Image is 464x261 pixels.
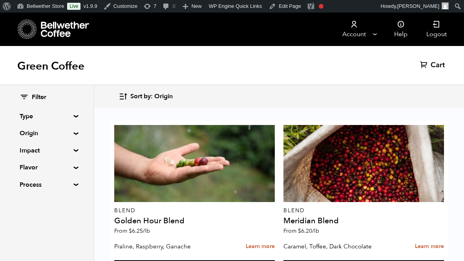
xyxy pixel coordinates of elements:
span: Cart [431,61,445,70]
a: Learn more [415,238,444,255]
span: From [114,227,150,235]
summary: Origin [20,129,74,138]
span: $ [129,227,132,235]
h4: Meridian Blend [283,217,444,225]
summary: Flavor [20,163,74,172]
bdi: 6.25 [129,227,150,235]
span: $ [298,227,301,235]
h1: Green Coffee [17,59,84,73]
bdi: 6.20 [298,227,319,235]
a: Cart [420,61,447,70]
p: Blend [283,208,444,213]
a: Live [67,3,80,10]
a: Help [385,13,417,46]
summary: Type [20,112,74,121]
a: Logout [417,13,456,46]
p: Praline, Raspberry, Ganache [114,241,210,252]
button: Sort by: Origin [119,87,173,106]
p: Blend [114,208,274,213]
summary: Process [20,180,74,189]
p: Caramel, Toffee, Dark Chocolate [283,241,380,252]
a: Account [330,13,378,46]
div: Focus keyphrase not set [319,4,323,9]
span: [PERSON_NAME] [397,3,439,9]
h4: Golden Hour Blend [114,217,274,225]
span: Filter [32,93,46,102]
span: Sort by: Origin [130,92,173,101]
span: /lb [143,227,150,235]
span: /lb [312,227,319,235]
a: Learn more [246,238,275,255]
span: From [283,227,319,235]
summary: Impact [20,146,74,155]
